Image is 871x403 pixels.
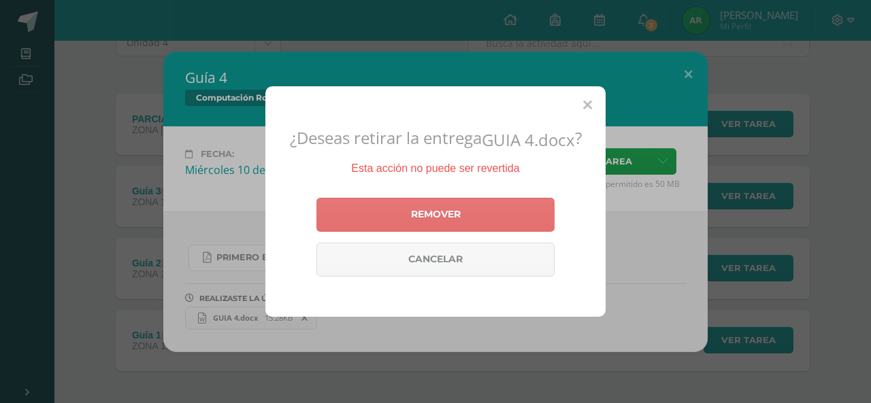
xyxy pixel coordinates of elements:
[316,243,555,277] a: Cancelar
[482,128,575,151] span: GUIA 4.docx
[583,97,592,113] span: Close (Esc)
[351,162,519,174] span: Esta acción no puede ser revertida
[282,126,589,151] h2: ¿Deseas retirar la entrega ?
[316,198,555,232] a: Remover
